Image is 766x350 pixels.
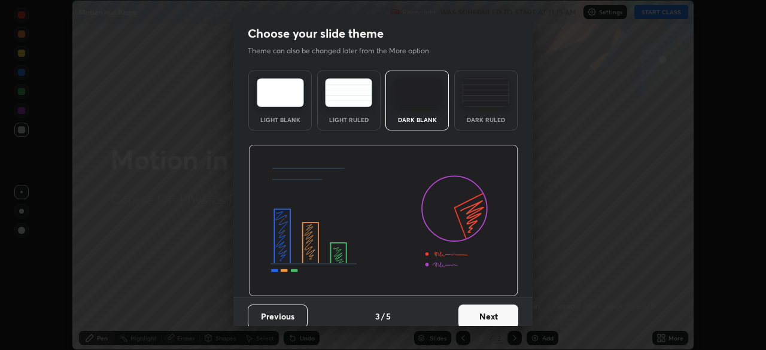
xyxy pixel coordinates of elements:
button: Previous [248,305,308,328]
div: Dark Ruled [462,117,510,123]
img: lightRuledTheme.5fabf969.svg [325,78,372,107]
img: darkTheme.f0cc69e5.svg [394,78,441,107]
p: Theme can also be changed later from the More option [248,45,442,56]
button: Next [458,305,518,328]
h2: Choose your slide theme [248,26,384,41]
div: Light Ruled [325,117,373,123]
div: Light Blank [256,117,304,123]
h4: / [381,310,385,322]
img: darkThemeBanner.d06ce4a2.svg [248,145,518,297]
h4: 5 [386,310,391,322]
h4: 3 [375,310,380,322]
img: lightTheme.e5ed3b09.svg [257,78,304,107]
div: Dark Blank [393,117,441,123]
img: darkRuledTheme.de295e13.svg [462,78,509,107]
